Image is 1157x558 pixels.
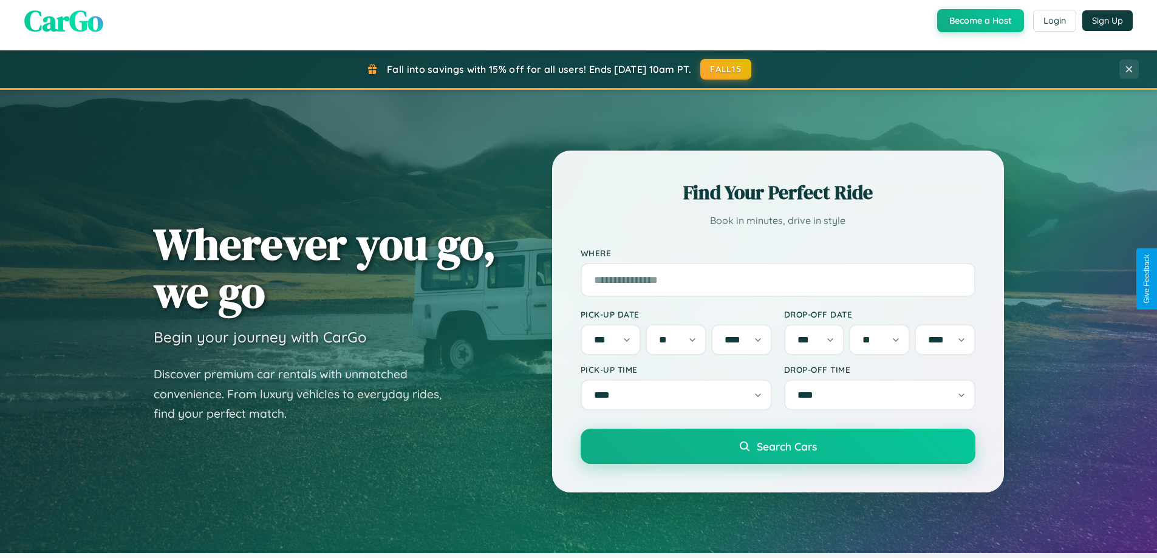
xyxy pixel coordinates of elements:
label: Drop-off Time [784,364,975,375]
h1: Wherever you go, we go [154,220,496,316]
button: FALL15 [700,59,751,80]
button: Search Cars [581,429,975,464]
span: Fall into savings with 15% off for all users! Ends [DATE] 10am PT. [387,63,691,75]
label: Drop-off Date [784,309,975,319]
span: CarGo [24,1,103,41]
button: Sign Up [1082,10,1133,31]
button: Become a Host [937,9,1024,32]
label: Where [581,248,975,258]
h2: Find Your Perfect Ride [581,179,975,206]
label: Pick-up Time [581,364,772,375]
div: Give Feedback [1142,254,1151,304]
label: Pick-up Date [581,309,772,319]
p: Book in minutes, drive in style [581,212,975,230]
h3: Begin your journey with CarGo [154,328,367,346]
span: Search Cars [757,440,817,453]
p: Discover premium car rentals with unmatched convenience. From luxury vehicles to everyday rides, ... [154,364,457,424]
button: Login [1033,10,1076,32]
